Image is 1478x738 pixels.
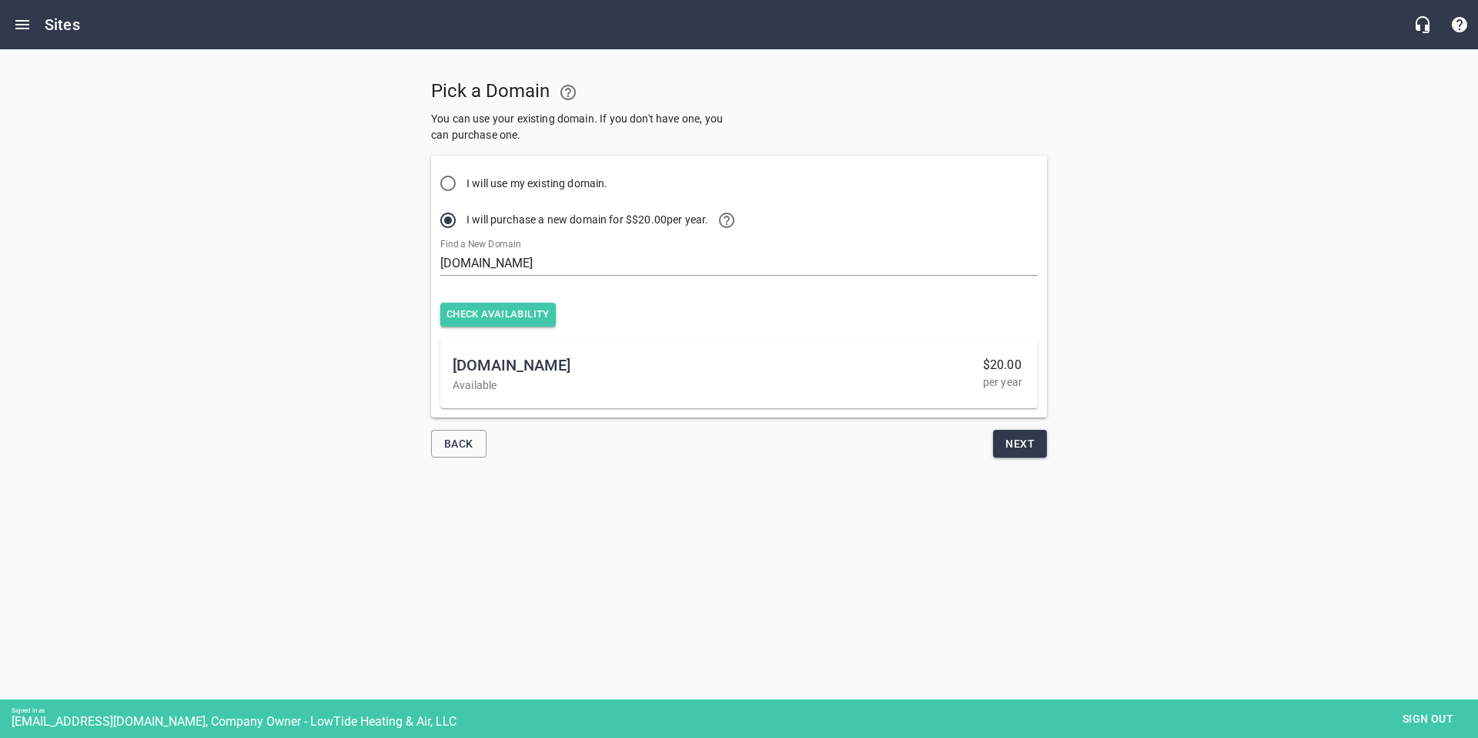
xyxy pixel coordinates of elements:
span: I will use my existing domain. [466,176,608,192]
span: Back [444,434,473,454]
span: I will purchase a new domain for $ $20.00 per year. [466,202,745,239]
span: $20.00 [983,356,1022,374]
span: Next [1005,434,1035,454]
input: mycompany.com [440,251,1038,276]
span: [DOMAIN_NAME] [453,353,1001,377]
p: You can use your existing domain. If you don't have one, you can purchase one. [431,111,733,143]
label: Find a New Domain [440,240,520,250]
div: Signed in as [12,707,1478,714]
button: Sign out [1389,705,1466,733]
h5: Pick a Domain [431,74,733,111]
div: [EMAIL_ADDRESS][DOMAIN_NAME], Company Owner - LowTide Heating & Air, LLC [12,714,1478,729]
button: Check availability [440,303,556,327]
span: Sign out [1396,709,1460,729]
button: Live Chat [1404,6,1441,43]
a: Learn more about purchasing your domain through GoBoost [708,202,745,239]
h6: Sites [45,12,80,37]
span: Check availability [446,306,550,324]
button: Next [993,430,1047,458]
p: Available [453,377,1001,394]
button: Support Portal [1441,6,1478,43]
button: Back [431,430,487,458]
a: Learn more about Domains [550,74,587,111]
button: Open drawer [4,6,41,43]
p: per year [983,374,1022,391]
